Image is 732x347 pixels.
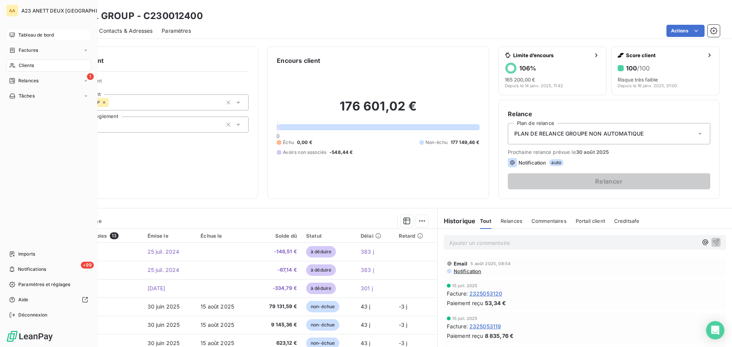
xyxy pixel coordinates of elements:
[361,321,371,328] span: 43 j
[306,246,336,257] span: à déduire
[469,322,501,330] span: 2325053119
[451,139,480,146] span: 177 149,46 €
[399,303,408,310] span: -3 j
[514,130,644,138] span: PLAN DE RELANCE GROUPE NON AUTOMATIQUE
[361,303,371,310] span: 43 j
[21,8,118,14] span: A23 ANETT DEUX [GEOGRAPHIC_DATA]
[162,27,191,35] span: Paramètres
[637,64,650,72] span: /100
[18,77,39,84] span: Relances
[452,283,478,288] span: 15 juil. 2025
[425,139,448,146] span: Non-échu
[6,248,91,260] a: Imports
[148,340,180,346] span: 30 juin 2025
[297,139,312,146] span: 0,00 €
[6,75,91,87] a: 1Relances
[361,285,373,291] span: 301 j
[255,266,297,274] span: -67,14 €
[201,233,246,239] div: Échue le
[148,321,180,328] span: 30 juin 2025
[255,248,297,256] span: -146,51 €
[283,149,326,156] span: Avoirs non associés
[399,233,433,239] div: Retard
[508,149,710,155] span: Prochaine relance prévue le
[6,44,91,56] a: Factures
[469,289,502,297] span: 2325053120
[201,321,234,328] span: 15 août 2025
[452,316,478,321] span: 15 juil. 2025
[255,233,297,239] div: Solde dû
[306,264,336,276] span: à déduire
[361,248,374,255] span: 383 j
[614,218,640,224] span: Creditsafe
[447,299,483,307] span: Paiement reçu
[618,77,658,83] span: Risque très faible
[148,248,180,255] span: 25 juil. 2024
[361,267,374,273] span: 383 j
[67,9,203,23] h3: NAVAL GROUP - C230012400
[549,159,563,166] span: auto
[59,232,138,239] div: Pièces comptables
[6,90,91,102] a: Tâches
[508,173,710,189] button: Relancer
[626,52,703,58] span: Score client
[576,149,609,155] span: 30 août 2025
[576,218,605,224] span: Portail client
[399,321,408,328] span: -3 j
[361,340,371,346] span: 43 j
[626,64,650,72] h6: 100
[255,303,297,310] span: 79 131,59 €
[618,83,677,88] span: Depuis le 16 janv. 2025, 01:00
[706,321,724,339] div: Open Intercom Messenger
[99,27,152,35] span: Contacts & Adresses
[329,149,353,156] span: -548,44 €
[498,46,607,95] button: Limite d’encours106%165 200,00 €Depuis le 14 janv. 2025, 11:42
[148,233,192,239] div: Émise le
[46,56,249,65] h6: Informations client
[508,109,710,118] h6: Relance
[6,330,53,342] img: Logo LeanPay
[276,133,279,139] span: 0
[87,73,94,80] span: 1
[454,261,468,267] span: Email
[6,294,91,306] a: Aide
[485,299,506,307] span: 53,34 €
[519,64,536,72] h6: 106 %
[18,266,46,273] span: Notifications
[255,321,297,329] span: 9 145,36 €
[513,52,591,58] span: Limite d’encours
[6,5,18,17] div: AA
[277,56,320,65] h6: Encours client
[501,218,522,224] span: Relances
[283,139,294,146] span: Échu
[18,251,35,257] span: Imports
[18,32,54,38] span: Tableau de bord
[361,233,390,239] div: Délai
[505,77,535,83] span: 165 200,00 €
[19,47,38,54] span: Factures
[6,29,91,41] a: Tableau de bord
[110,232,119,239] span: 13
[485,332,514,340] span: 8 835,76 €
[148,285,165,291] span: [DATE]
[201,340,234,346] span: 15 août 2025
[19,62,34,69] span: Clients
[306,301,339,312] span: non-échue
[306,319,339,331] span: non-échue
[6,59,91,72] a: Clients
[399,340,408,346] span: -3 j
[201,303,234,310] span: 15 août 2025
[480,218,491,224] span: Tout
[447,332,483,340] span: Paiement reçu
[255,285,297,292] span: -334,79 €
[109,99,115,106] input: Ajouter une valeur
[531,218,567,224] span: Commentaires
[306,283,336,294] span: à déduire
[277,99,479,122] h2: 176 601,02 €
[18,296,29,303] span: Aide
[6,278,91,291] a: Paramètres et réglages
[438,216,476,225] h6: Historique
[19,93,35,99] span: Tâches
[447,322,468,330] span: Facture :
[611,46,720,95] button: Score client100/100Risque très faibleDepuis le 16 janv. 2025, 01:00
